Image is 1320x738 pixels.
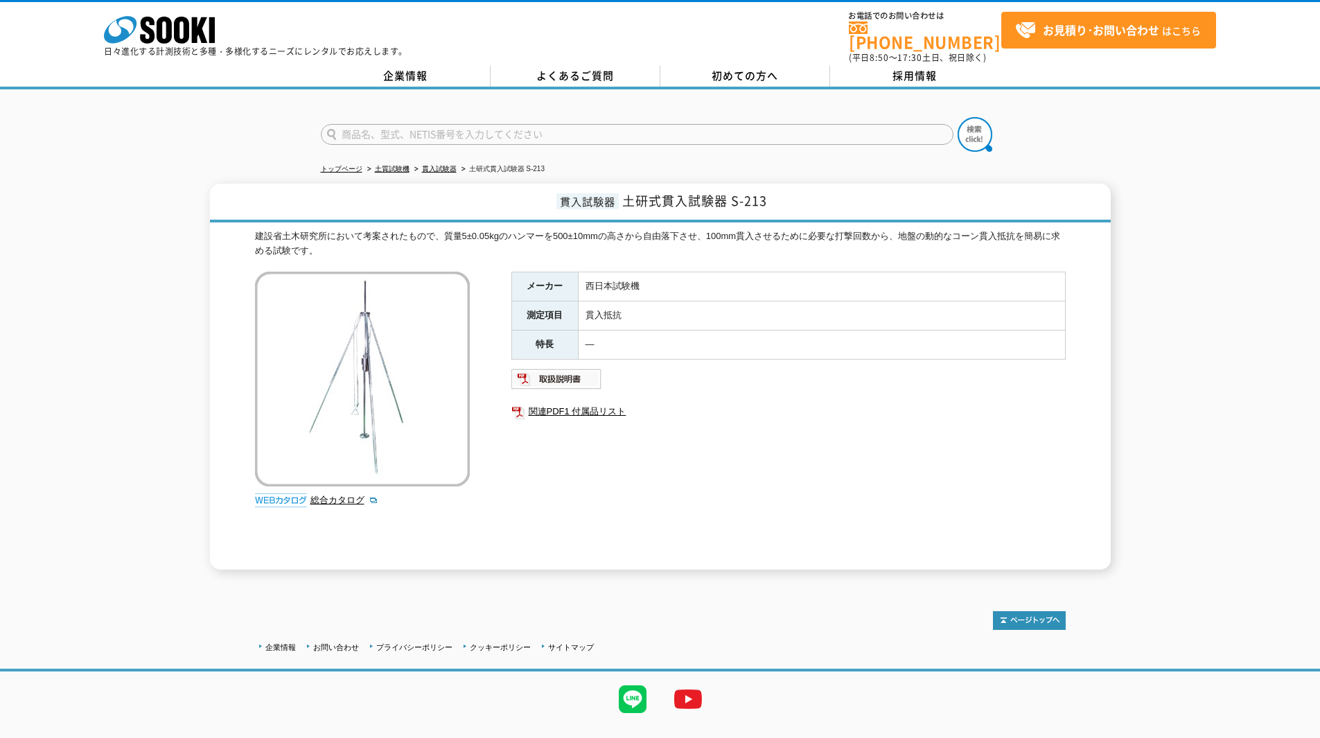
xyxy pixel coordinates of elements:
img: トップページへ [993,611,1066,630]
img: webカタログ [255,493,307,507]
span: 17:30 [897,51,922,64]
span: 貫入試験器 [556,193,619,209]
th: メーカー [511,272,578,301]
th: 測定項目 [511,301,578,331]
td: ― [578,331,1065,360]
img: LINE [605,671,660,727]
a: 企業情報 [321,66,491,87]
a: よくあるご質問 [491,66,660,87]
img: 土研式貫入試験器 S-213 [255,272,470,486]
span: 初めての方へ [712,68,778,83]
th: 特長 [511,331,578,360]
img: btn_search.png [958,117,992,152]
a: 総合カタログ [310,495,378,505]
img: YouTube [660,671,716,727]
a: 取扱説明書 [511,377,602,387]
strong: お見積り･お問い合わせ [1043,21,1159,38]
td: 貫入抵抗 [578,301,1065,331]
p: 日々進化する計測技術と多種・多様化するニーズにレンタルでお応えします。 [104,47,407,55]
a: クッキーポリシー [470,643,531,651]
a: プライバシーポリシー [376,643,452,651]
a: 初めての方へ [660,66,830,87]
span: (平日 ～ 土日、祝日除く) [849,51,986,64]
span: はこちら [1015,20,1201,41]
a: トップページ [321,165,362,173]
a: サイトマップ [548,643,594,651]
span: お電話でのお問い合わせは [849,12,1001,20]
span: 8:50 [870,51,889,64]
a: 貫入試験器 [422,165,457,173]
span: 土研式貫入試験器 S-213 [622,191,767,210]
img: 取扱説明書 [511,368,602,390]
input: 商品名、型式、NETIS番号を入力してください [321,124,953,145]
a: 土質試験機 [375,165,410,173]
li: 土研式貫入試験器 S-213 [459,162,545,177]
a: 企業情報 [265,643,296,651]
div: 建設省土木研究所において考案されたもので、質量5±0.05kgのハンマーを500±10mmの高さから自由落下させ、100mm貫入させるために必要な打撃回数から、地盤の動的なコーン貫入抵抗を簡易に... [255,229,1066,258]
a: [PHONE_NUMBER] [849,21,1001,50]
a: お問い合わせ [313,643,359,651]
a: 採用情報 [830,66,1000,87]
a: お見積り･お問い合わせはこちら [1001,12,1216,49]
td: 西日本試験機 [578,272,1065,301]
a: 関連PDF1 付属品リスト [511,403,1066,421]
